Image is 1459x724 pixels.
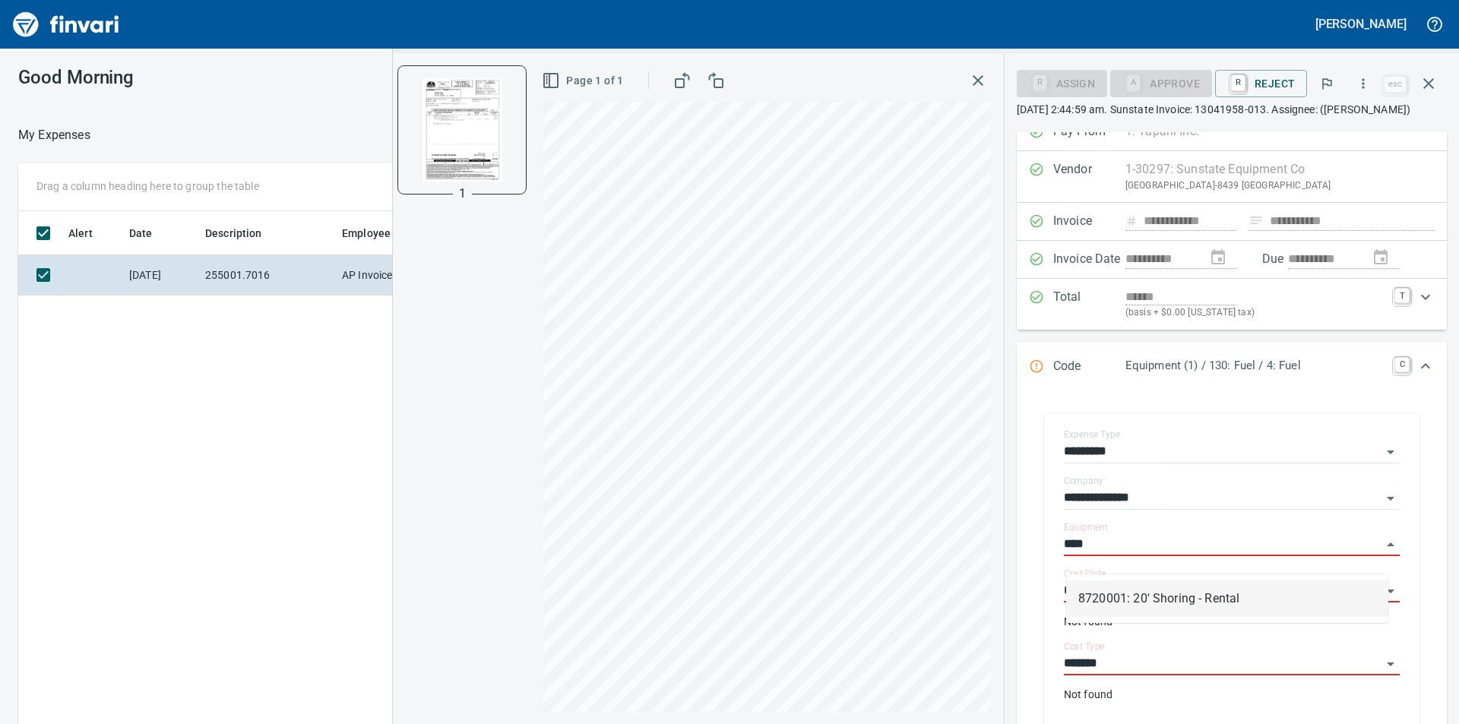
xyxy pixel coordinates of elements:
[1380,653,1401,675] button: Open
[36,179,259,194] p: Drag a column heading here to group the table
[18,126,90,144] p: My Expenses
[1053,288,1125,321] p: Total
[1384,76,1407,93] a: esc
[1017,279,1447,330] div: Expand
[1380,580,1401,602] button: Open
[545,71,623,90] span: Page 1 of 1
[9,6,123,43] img: Finvari
[1064,614,1400,629] p: Not found
[1394,357,1410,372] a: C
[1066,580,1388,617] li: 8720001: 20' Shoring - Rental
[205,224,262,242] span: Description
[1380,534,1401,555] button: Close
[129,224,172,242] span: Date
[68,224,93,242] span: Alert
[1064,476,1103,485] label: Company
[1064,523,1108,532] label: Equipment
[205,224,282,242] span: Description
[1227,71,1295,96] span: Reject
[1110,76,1212,89] div: Equipment required
[199,255,336,296] td: 255001.7016
[1064,569,1106,578] label: Cost Code
[1064,687,1400,702] p: Not found
[1125,357,1385,375] p: Equipment (1) / 130: Fuel / 4: Fuel
[1312,12,1410,36] button: [PERSON_NAME]
[1053,357,1125,377] p: Code
[1017,102,1447,117] p: [DATE] 2:44:59 am. Sunstate Invoice: 13041958-013. Assignee: ([PERSON_NAME])
[1017,342,1447,392] div: Expand
[129,224,153,242] span: Date
[1380,441,1401,463] button: Open
[1231,74,1245,91] a: R
[1064,430,1120,439] label: Expense Type
[1215,70,1307,97] button: RReject
[1315,16,1407,32] h5: [PERSON_NAME]
[1125,305,1385,321] p: (basis + $0.00 [US_STATE] tax)
[1347,67,1380,100] button: More
[1380,488,1401,509] button: Open
[18,126,90,144] nav: breadcrumb
[68,224,112,242] span: Alert
[342,224,391,242] span: Employee
[1064,642,1105,651] label: Cost Type
[123,255,199,296] td: [DATE]
[18,67,341,88] h3: Good Morning
[336,255,450,296] td: AP Invoices
[539,67,629,95] button: Page 1 of 1
[1310,67,1343,100] button: Flag
[459,185,466,203] p: 1
[342,224,410,242] span: Employee
[410,78,514,182] img: Page 1
[1380,65,1447,102] span: Close invoice
[1017,76,1107,89] div: Assign
[1394,288,1410,303] a: T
